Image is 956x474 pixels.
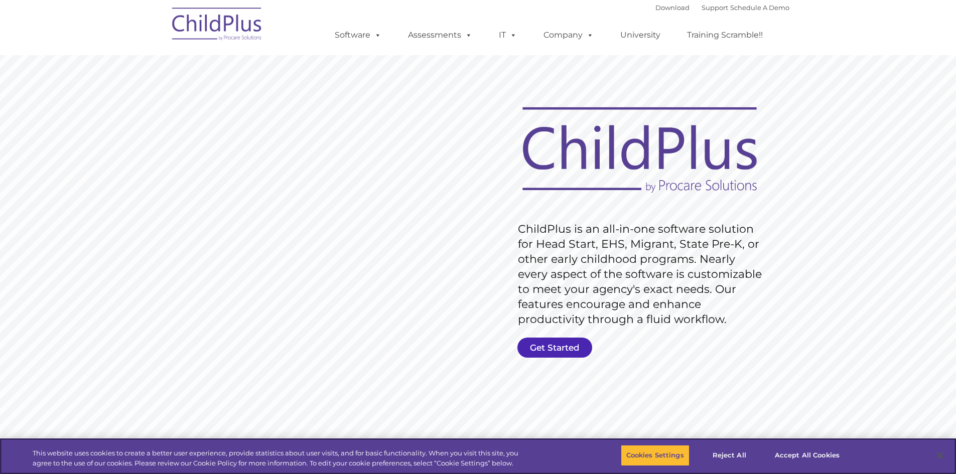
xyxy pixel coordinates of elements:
[517,338,592,358] a: Get Started
[730,4,789,12] a: Schedule A Demo
[677,25,773,45] a: Training Scramble!!
[655,4,690,12] a: Download
[610,25,670,45] a: University
[398,25,482,45] a: Assessments
[929,444,951,466] button: Close
[167,1,267,51] img: ChildPlus by Procare Solutions
[325,25,391,45] a: Software
[489,25,527,45] a: IT
[698,445,761,466] button: Reject All
[33,448,526,468] div: This website uses cookies to create a better user experience, provide statistics about user visit...
[533,25,604,45] a: Company
[655,4,789,12] font: |
[518,222,767,327] rs-layer: ChildPlus is an all-in-one software solution for Head Start, EHS, Migrant, State Pre-K, or other ...
[702,4,728,12] a: Support
[621,445,690,466] button: Cookies Settings
[769,445,845,466] button: Accept All Cookies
